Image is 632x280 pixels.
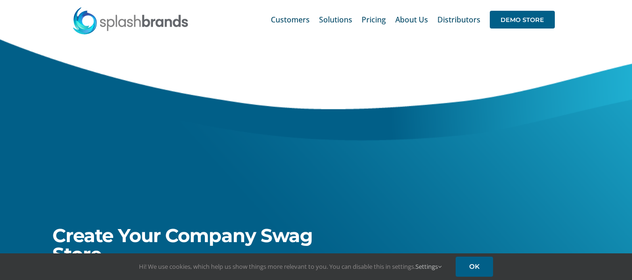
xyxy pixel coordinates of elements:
[319,16,352,23] span: Solutions
[52,224,312,266] span: Create Your Company Swag Store
[271,5,555,35] nav: Main Menu
[437,5,480,35] a: Distributors
[271,16,310,23] span: Customers
[72,7,189,35] img: SplashBrands.com Logo
[362,5,386,35] a: Pricing
[490,5,555,35] a: DEMO STORE
[395,16,428,23] span: About Us
[271,5,310,35] a: Customers
[415,262,442,271] a: Settings
[362,16,386,23] span: Pricing
[490,11,555,29] span: DEMO STORE
[437,16,480,23] span: Distributors
[139,262,442,271] span: Hi! We use cookies, which help us show things more relevant to you. You can disable this in setti...
[456,257,493,277] a: OK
